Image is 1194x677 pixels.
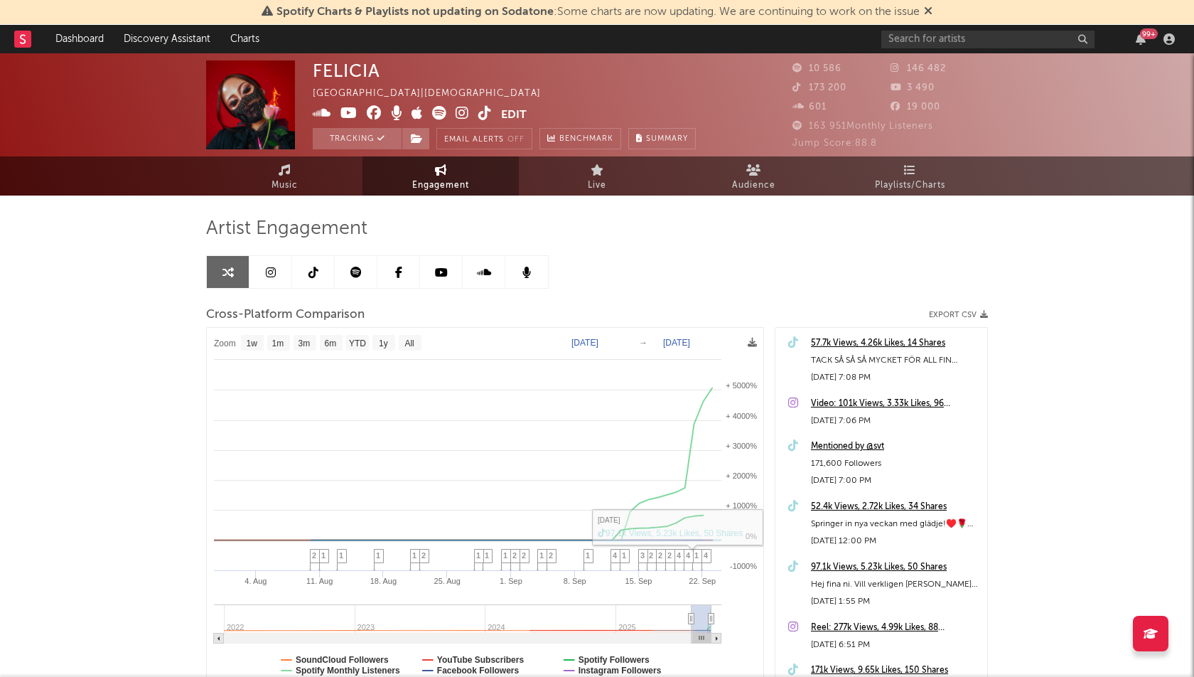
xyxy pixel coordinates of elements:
em: Off [507,136,525,144]
span: 2 [549,551,553,560]
button: 99+ [1136,33,1146,45]
a: Live [519,156,675,196]
text: Spotify Followers [579,655,650,665]
a: 52.4k Views, 2.72k Likes, 34 Shares [811,499,980,516]
span: 1 [376,551,380,560]
text: 0% [746,532,757,540]
span: Spotify Charts & Playlists not updating on Sodatone [276,6,554,18]
text: 3m [298,338,311,348]
span: Jump Score: 88.8 [792,139,877,148]
text: -1000% [730,562,757,570]
div: 99 + [1140,28,1158,39]
text: 15. Sep [625,577,652,585]
span: 1 [321,551,326,560]
span: Benchmark [559,131,613,148]
text: 4. Aug [244,577,267,585]
a: Music [206,156,362,196]
span: 1 [539,551,544,560]
span: Music [271,177,298,194]
text: 1w [247,338,258,348]
span: 4 [686,551,690,560]
text: + 4000% [726,412,757,420]
a: Reel: 277k Views, 4.99k Likes, 88 Comments [811,619,980,636]
span: Playlists/Charts [875,177,945,194]
text: 6m [325,338,337,348]
text: 1m [272,338,284,348]
a: Discovery Assistant [114,25,220,53]
text: Spotify Monthly Listeners [296,666,400,676]
div: [DATE] 7:00 PM [811,472,980,489]
text: 1y [379,338,388,348]
a: 97.1k Views, 5.23k Likes, 50 Shares [811,559,980,576]
span: 2 [522,551,526,560]
span: 601 [792,102,827,112]
a: Playlists/Charts [832,156,988,196]
button: Export CSV [929,311,988,319]
a: 57.7k Views, 4.26k Likes, 14 Shares [811,335,980,352]
a: Mentioned by @svt [811,438,980,455]
span: Summary [646,135,688,143]
span: 1 [412,551,416,560]
text: 22. Sep [689,577,716,585]
text: 8. Sep [564,577,586,585]
span: 1 [586,551,590,560]
text: 11. Aug [306,577,333,585]
text: [DATE] [663,338,690,348]
text: 25. Aug [434,577,461,585]
span: : Some charts are now updating. We are continuing to work on the issue [276,6,920,18]
span: 1 [622,551,626,560]
span: 173 200 [792,83,846,92]
span: Engagement [412,177,469,194]
span: Dismiss [924,6,932,18]
text: 1. Sep [500,577,522,585]
span: 19 000 [891,102,940,112]
span: 1 [694,551,699,560]
text: [DATE] [571,338,598,348]
span: 1 [485,551,489,560]
text: Facebook Followers [437,666,520,676]
div: FELICIA [313,60,380,81]
div: [DATE] 1:55 PM [811,593,980,610]
span: 1 [476,551,480,560]
div: Hej fina ni. Vill verkligen [PERSON_NAME] för all support och kärlek ni givit mig på [PERSON_NAME... [811,576,980,593]
text: + 1000% [726,501,757,510]
span: 4 [613,551,617,560]
div: Springer in nya veckan med glädje!♥️🌹 #newmusic #[PERSON_NAME] #blackwidow [811,516,980,533]
div: TACK SÅ SÅ SÅ MYCKET FÖR ALL FIN RESPONS JAG FÅTT. I LOVE YOU!!!🥹❤️❤️ [811,352,980,369]
span: Artist Engagement [206,220,367,238]
span: 10 586 [792,64,841,73]
span: 4 [704,551,708,560]
button: Email AlertsOff [436,128,532,149]
span: 2 [512,551,517,560]
text: + 2000% [726,471,757,480]
text: Instagram Followers [579,666,662,676]
text: Zoom [214,338,236,348]
div: [DATE] 7:08 PM [811,369,980,386]
span: 3 [640,551,645,560]
text: SoundCloud Followers [296,655,389,665]
text: All [404,338,414,348]
a: Dashboard [45,25,114,53]
text: YouTube Subscribers [437,655,525,665]
div: [DATE] 12:00 PM [811,533,980,550]
text: + 5000% [726,381,757,390]
span: Live [588,177,606,194]
text: → [639,338,647,348]
span: 2 [312,551,316,560]
button: Tracking [313,128,402,149]
text: YTD [349,338,366,348]
div: [DATE] 7:06 PM [811,412,980,430]
div: [GEOGRAPHIC_DATA] | [DEMOGRAPHIC_DATA] [313,85,557,102]
span: 2 [658,551,662,560]
a: Video: 101k Views, 3.33k Likes, 96 Comments [811,395,980,412]
a: Engagement [362,156,519,196]
div: [DATE] 6:51 PM [811,636,980,654]
span: 2 [667,551,672,560]
a: Charts [220,25,269,53]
